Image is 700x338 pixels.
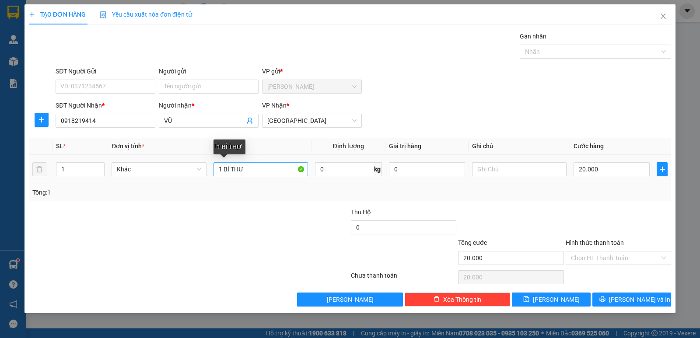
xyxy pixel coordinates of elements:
[657,166,667,173] span: plus
[35,116,48,123] span: plus
[373,162,382,176] span: kg
[35,113,49,127] button: plus
[520,33,546,40] label: Gán nhãn
[566,239,624,246] label: Hình thức thanh toán
[512,293,591,307] button: save[PERSON_NAME]
[443,295,481,304] span: Xóa Thông tin
[100,11,192,18] span: Yêu cầu xuất hóa đơn điện tử
[262,66,362,76] div: VP gửi
[297,293,402,307] button: [PERSON_NAME]
[56,101,155,110] div: SĐT Người Nhận
[333,143,364,150] span: Định lượng
[592,293,671,307] button: printer[PERSON_NAME] và In
[327,295,374,304] span: [PERSON_NAME]
[405,293,510,307] button: deleteXóa Thông tin
[56,143,63,150] span: SL
[159,101,259,110] div: Người nhận
[609,295,670,304] span: [PERSON_NAME] và In
[389,143,421,150] span: Giá trị hàng
[389,162,465,176] input: 0
[32,162,46,176] button: delete
[523,296,529,303] span: save
[3,54,68,63] span: VP [PERSON_NAME]:
[112,143,144,150] span: Đơn vị tính
[262,102,287,109] span: VP Nhận
[574,143,604,150] span: Cước hàng
[29,11,35,17] span: plus
[533,295,580,304] span: [PERSON_NAME]
[246,117,253,124] span: user-add
[267,80,357,93] span: Phan Rang
[469,138,570,155] th: Ghi chú
[660,13,667,20] span: close
[267,114,357,127] span: Sài Gòn
[599,296,605,303] span: printer
[29,11,86,18] span: TẠO ĐƠN HÀNG
[651,4,675,29] button: Close
[159,66,259,76] div: Người gửi
[434,296,440,303] span: delete
[32,188,271,197] div: Tổng: 1
[472,162,567,176] input: Ghi Chú
[3,31,128,53] p: VP [GEOGRAPHIC_DATA]:
[100,11,107,18] img: icon
[24,3,107,20] strong: NHƯ QUỲNH
[56,66,155,76] div: SĐT Người Gửi
[458,239,487,246] span: Tổng cước
[350,271,457,286] div: Chưa thanh toán
[213,139,245,154] div: 1 BÌ THƯ
[3,33,127,53] strong: 342 [PERSON_NAME], P1, Q10, TP.HCM - 0931 556 979
[351,209,371,216] span: Thu Hộ
[657,162,668,176] button: plus
[117,163,201,176] span: Khác
[213,162,308,176] input: VD: Bàn, Ghế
